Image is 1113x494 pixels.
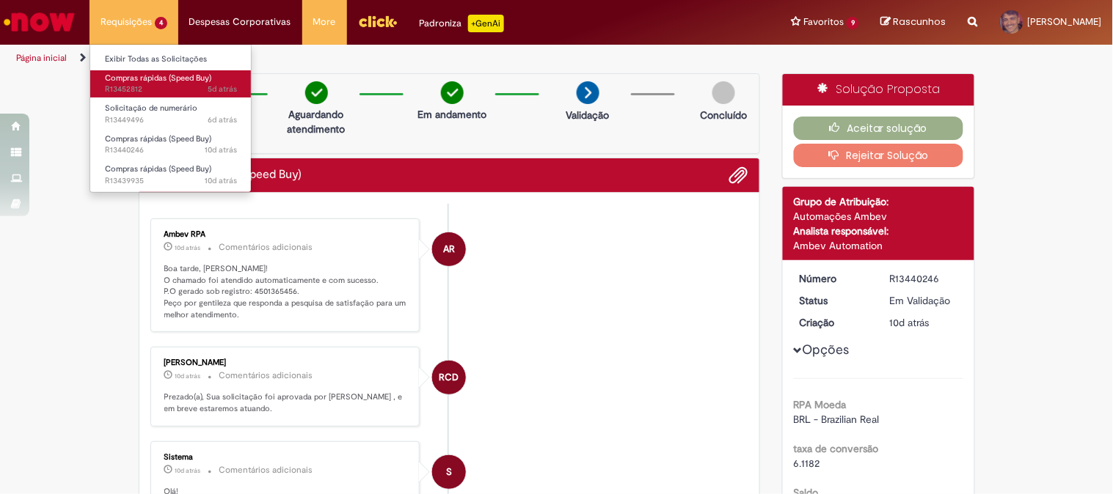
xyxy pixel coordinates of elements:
span: Requisições [101,15,152,29]
div: Ambev RPA [164,230,409,239]
a: Aberto R13449496 : Solicitação de numerário [90,100,252,128]
img: check-circle-green.png [305,81,328,104]
span: Compras rápidas (Speed Buy) [105,73,211,84]
div: Ambev RPA [432,232,466,266]
span: 5d atrás [208,84,237,95]
div: 22/08/2025 14:47:21 [890,315,958,330]
div: Em Validação [890,293,958,308]
ul: Trilhas de página [11,45,731,72]
a: Exibir Todas as Solicitações [90,51,252,67]
a: Página inicial [16,52,67,64]
span: 10d atrás [205,144,237,155]
div: Grupo de Atribuição: [794,194,963,209]
p: Aguardando atendimento [281,107,352,136]
span: [PERSON_NAME] [1028,15,1102,28]
span: 9 [847,17,859,29]
img: img-circle-grey.png [712,81,735,104]
img: click_logo_yellow_360x200.png [358,10,398,32]
button: Rejeitar Solução [794,144,963,167]
span: 10d atrás [890,316,930,329]
span: 4 [155,17,167,29]
button: Adicionar anexos [729,166,748,185]
div: [PERSON_NAME] [164,358,409,367]
div: Ambev Automation [794,238,963,253]
span: BRL - Brazilian Real [794,413,880,426]
p: Validação [566,108,610,122]
time: 22/08/2025 15:53:41 [175,372,201,380]
span: 6.1182 [794,457,820,470]
span: 10d atrás [175,243,201,252]
dt: Número [789,271,879,286]
b: RPA Moeda [794,398,847,411]
span: Despesas Corporativas [189,15,291,29]
a: Rascunhos [881,15,946,29]
p: Boa tarde, [PERSON_NAME]! O chamado foi atendido automaticamente e com sucesso. P.O gerado sob re... [164,263,409,321]
span: Favoritos [803,15,844,29]
span: RCD [439,360,459,395]
span: R13452812 [105,84,237,95]
span: R13440246 [105,144,237,156]
p: Em andamento [417,107,486,122]
span: R13449496 [105,114,237,126]
img: ServiceNow [1,7,77,37]
time: 22/08/2025 15:59:24 [175,243,201,252]
dt: Status [789,293,879,308]
p: Prezado(a), Sua solicitação foi aprovada por [PERSON_NAME] , e em breve estaremos atuando. [164,391,409,414]
p: +GenAi [468,15,504,32]
div: Raquel Cunha Do Souto Aquino [432,361,466,394]
img: check-circle-green.png [441,81,464,104]
img: arrow-next.png [577,81,599,104]
div: Sistema [164,453,409,462]
div: Padroniza [420,15,504,32]
div: Solução Proposta [783,74,974,106]
time: 22/08/2025 14:47:34 [175,466,201,475]
small: Comentários adicionais [219,369,313,382]
span: 10d atrás [205,175,237,186]
span: R13439935 [105,175,237,187]
ul: Requisições [90,44,252,193]
small: Comentários adicionais [219,464,313,476]
div: System [432,455,466,489]
button: Aceitar solução [794,117,963,140]
span: Compras rápidas (Speed Buy) [105,163,211,174]
span: 6d atrás [208,114,237,125]
span: Compras rápidas (Speed Buy) [105,133,211,144]
small: Comentários adicionais [219,241,313,254]
span: 10d atrás [175,466,201,475]
a: Aberto R13452812 : Compras rápidas (Speed Buy) [90,70,252,97]
time: 22/08/2025 14:47:23 [205,144,237,155]
b: taxa de conversão [794,442,879,455]
div: R13440246 [890,271,958,286]
dt: Criação [789,315,879,330]
span: Solicitação de numerário [105,103,197,114]
div: Analista responsável: [794,224,963,238]
span: Rascunhos [894,15,946,29]
time: 27/08/2025 14:34:53 [208,84,237,95]
span: S [446,454,452,490]
time: 22/08/2025 13:40:05 [205,175,237,186]
a: Aberto R13440246 : Compras rápidas (Speed Buy) [90,131,252,158]
span: AR [443,232,455,267]
p: Concluído [700,108,747,122]
span: More [313,15,336,29]
div: Automações Ambev [794,209,963,224]
time: 26/08/2025 16:25:29 [208,114,237,125]
a: Aberto R13439935 : Compras rápidas (Speed Buy) [90,161,252,188]
span: 10d atrás [175,372,201,380]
